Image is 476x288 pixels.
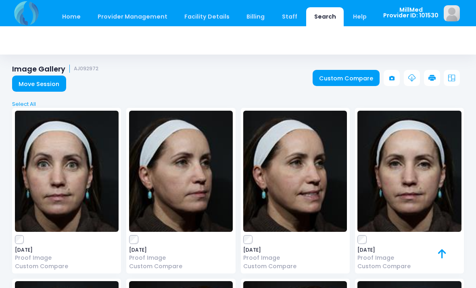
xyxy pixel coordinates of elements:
[357,248,461,252] span: [DATE]
[243,111,347,232] img: image
[357,254,461,262] a: Proof Image
[129,262,233,271] a: Custom Compare
[15,254,119,262] a: Proof Image
[15,248,119,252] span: [DATE]
[90,7,175,26] a: Provider Management
[274,7,305,26] a: Staff
[243,248,347,252] span: [DATE]
[313,70,380,86] a: Custom Compare
[177,7,238,26] a: Facility Details
[129,254,233,262] a: Proof Image
[243,254,347,262] a: Proof Image
[243,262,347,271] a: Custom Compare
[129,248,233,252] span: [DATE]
[357,111,461,232] img: image
[15,111,119,232] img: image
[54,7,88,26] a: Home
[15,262,119,271] a: Custom Compare
[12,65,98,73] h1: Image Gallery
[306,7,344,26] a: Search
[357,262,461,271] a: Custom Compare
[383,7,438,19] span: MillMed Provider ID: 101530
[74,66,98,72] small: AJ092972
[10,100,467,108] a: Select All
[444,5,460,21] img: image
[129,111,233,232] img: image
[345,7,375,26] a: Help
[12,76,66,92] a: Move Session
[239,7,273,26] a: Billing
